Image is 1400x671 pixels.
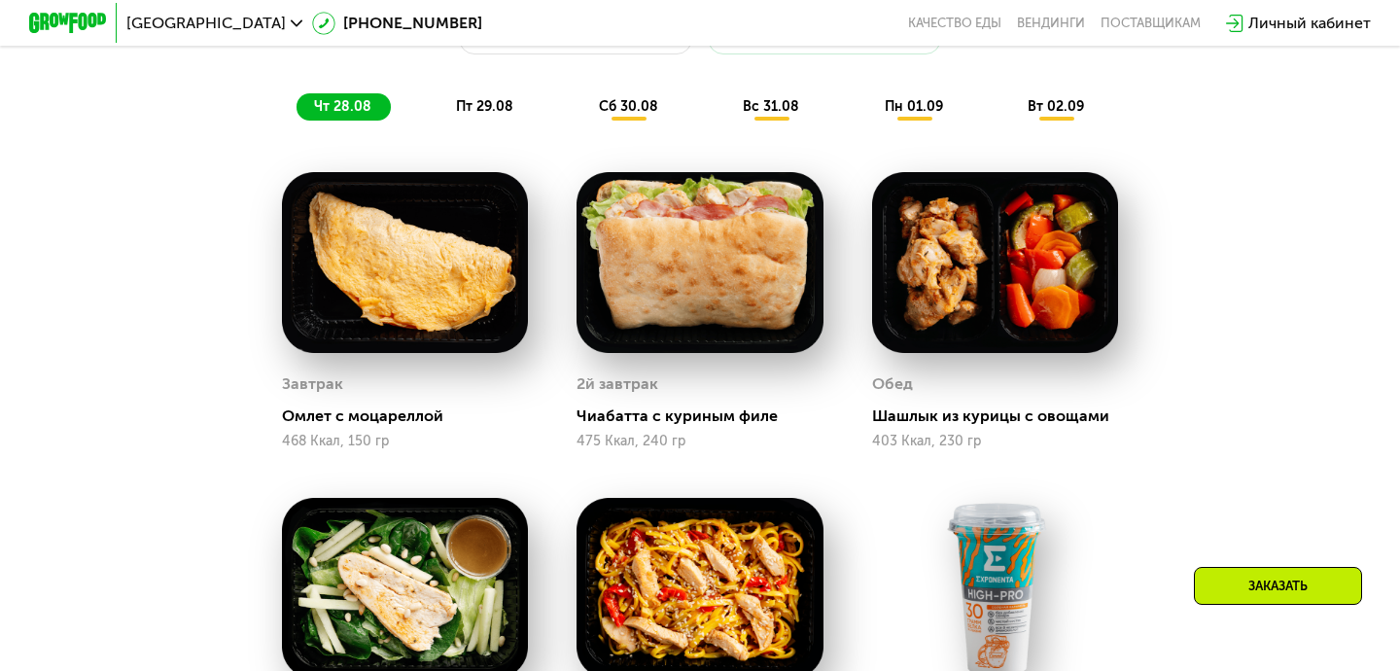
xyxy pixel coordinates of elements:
[1101,16,1201,31] div: поставщикам
[743,98,799,115] span: вс 31.08
[1028,98,1084,115] span: вт 02.09
[1248,12,1371,35] div: Личный кабинет
[577,406,838,426] div: Чиабатта с куриным филе
[456,98,513,115] span: пт 29.08
[872,434,1118,449] div: 403 Ккал, 230 гр
[872,406,1134,426] div: Шашлык из курицы с овощами
[577,370,658,399] div: 2й завтрак
[312,12,482,35] a: [PHONE_NUMBER]
[282,406,543,426] div: Омлет с моцареллой
[577,434,822,449] div: 475 Ккал, 240 гр
[282,370,343,399] div: Завтрак
[126,16,286,31] span: [GEOGRAPHIC_DATA]
[599,98,658,115] span: сб 30.08
[1017,16,1085,31] a: Вендинги
[282,434,528,449] div: 468 Ккал, 150 гр
[908,16,1001,31] a: Качество еды
[885,98,943,115] span: пн 01.09
[872,370,913,399] div: Обед
[314,98,371,115] span: чт 28.08
[1194,567,1362,605] div: Заказать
